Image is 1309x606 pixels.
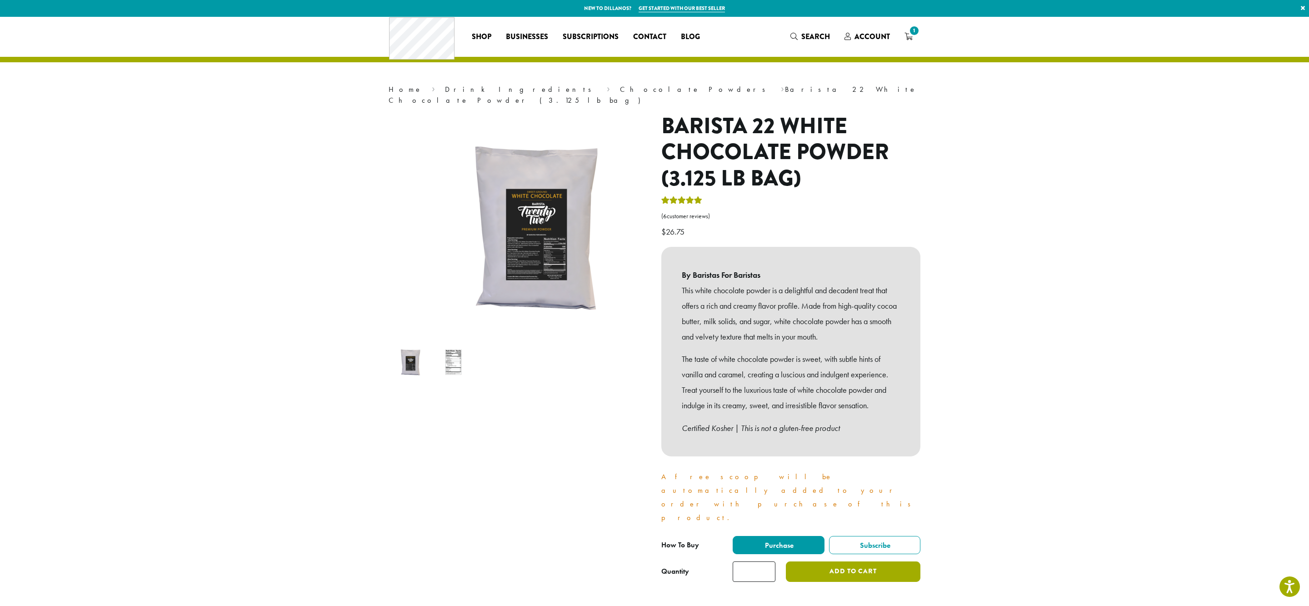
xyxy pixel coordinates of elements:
span: Account [854,31,890,42]
input: Product quantity [733,561,775,582]
b: By Baristas For Baristas [682,267,900,283]
span: › [781,81,784,95]
span: Subscriptions [563,31,619,43]
h1: Barista 22 White Chocolate Powder (3.125 lb bag) [661,113,920,192]
a: Get started with our best seller [639,5,725,12]
div: Rated 5.00 out of 5 [661,195,702,209]
a: A free scoop will be automatically added to your order with purchase of this product. [661,472,917,522]
p: This white chocolate powder is a delightful and decadent treat that offers a rich and creamy flav... [682,283,900,344]
span: Subscribe [859,541,890,550]
span: Shop [472,31,491,43]
p: The taste of white chocolate powder is sweet, with subtle hints of vanilla and caramel, creating ... [682,351,900,413]
span: Contact [633,31,666,43]
span: $ [661,226,666,237]
a: (6customer reviews) [661,212,920,221]
img: Barista 22 White Chocolate Powder (3.125 lb bag) - Image 2 [435,344,471,380]
span: 1 [908,25,920,37]
a: Shop [465,30,499,44]
em: Certified Kosher | This is not a gluten-free product [682,423,840,433]
span: › [607,81,610,95]
span: › [432,81,435,95]
a: Home [389,85,422,94]
span: Purchase [764,541,794,550]
bdi: 26.75 [661,226,687,237]
span: Businesses [506,31,548,43]
a: Chocolate Powders [620,85,771,94]
button: Add to cart [786,561,920,582]
span: 6 [663,212,667,220]
span: Blog [681,31,700,43]
a: Search [783,29,837,44]
a: Drink Ingredients [445,85,597,94]
div: Quantity [661,566,689,577]
span: How To Buy [661,540,699,550]
img: Barista 22 Sweet Ground White Chocolate Powder [392,344,428,380]
nav: Breadcrumb [389,84,920,106]
span: Search [801,31,830,42]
